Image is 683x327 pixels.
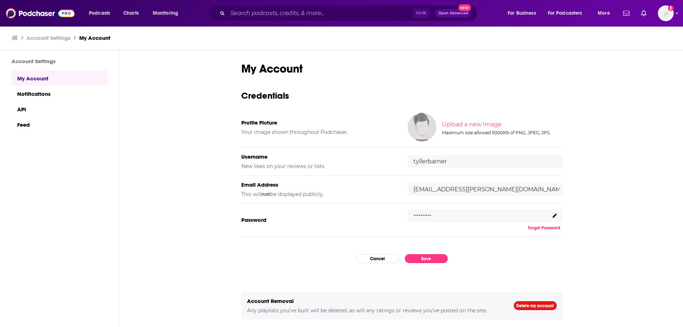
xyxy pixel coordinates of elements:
p: .......... [413,207,431,218]
h3: Account Settings [11,58,108,65]
button: Show profile menu [658,5,674,21]
h1: My Account [241,62,563,76]
h5: New likes on your reviews or lists [241,163,396,169]
a: Account Settings [27,34,71,41]
span: Open Advanced [438,11,468,15]
h5: Any playlists you've built will be deleted, as will any ratings or reviews you've posted on the s... [247,307,502,314]
a: Show notifications dropdown [620,7,632,19]
span: New [458,4,471,11]
button: Open AdvancedNew [435,9,471,18]
input: username [408,155,563,168]
span: Monitoring [153,8,178,18]
a: Notifications [11,86,108,101]
h5: Profile Picture [241,119,396,126]
button: open menu [148,8,188,19]
span: For Podcasters [548,8,582,18]
div: Maximum size allowed 5000Kb of PNG, JPEG, JPG [442,130,561,135]
span: More [598,8,610,18]
span: Logged in as tyllerbarner [658,5,674,21]
a: API [11,101,108,117]
input: email [408,183,563,196]
img: Podchaser - Follow, Share and Rate Podcasts [6,6,75,20]
button: open menu [543,8,593,19]
h5: Email Address [241,181,396,188]
input: Search podcasts, credits, & more... [228,8,413,19]
a: Delete my account [514,301,557,310]
span: Ctrl K [413,9,430,18]
button: open menu [84,8,119,19]
a: My Account [79,34,110,41]
button: open menu [593,8,619,19]
h5: Account Removal [247,298,502,304]
span: For Business [508,8,536,18]
button: Forgot Password [526,225,563,231]
a: My Account [11,70,108,86]
img: Your profile image [408,113,436,141]
button: open menu [503,8,545,19]
a: Charts [119,8,143,19]
button: Save [405,254,448,263]
a: Feed [11,117,108,132]
a: Show notifications dropdown [638,7,649,19]
button: Cancel [356,254,399,263]
span: Charts [123,8,139,18]
img: User Profile [658,5,674,21]
svg: Add a profile image [668,5,674,11]
div: Search podcasts, credits, & more... [215,5,484,22]
h5: Your image shown throughout Podchaser. [241,129,396,135]
h3: Credentials [241,90,563,101]
h5: Username [241,153,396,160]
h5: This will be displayed publicly. [241,191,396,197]
span: Podcasts [89,8,110,18]
h5: Password [241,216,396,223]
b: not [261,191,270,197]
